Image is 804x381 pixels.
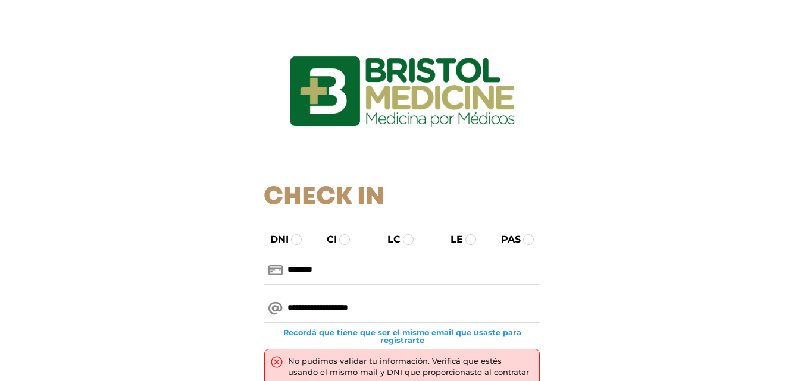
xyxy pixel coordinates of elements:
h1: Check In [264,183,540,213]
label: CI [316,232,337,247]
img: logo_ingresarbristol.jpg [242,14,563,169]
small: Recordá que tiene que ser el mismo email que usaste para registrarte [264,329,540,344]
label: LE [440,232,463,247]
label: PAS [490,232,521,247]
label: LC [377,232,401,247]
label: DNI [259,232,289,247]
